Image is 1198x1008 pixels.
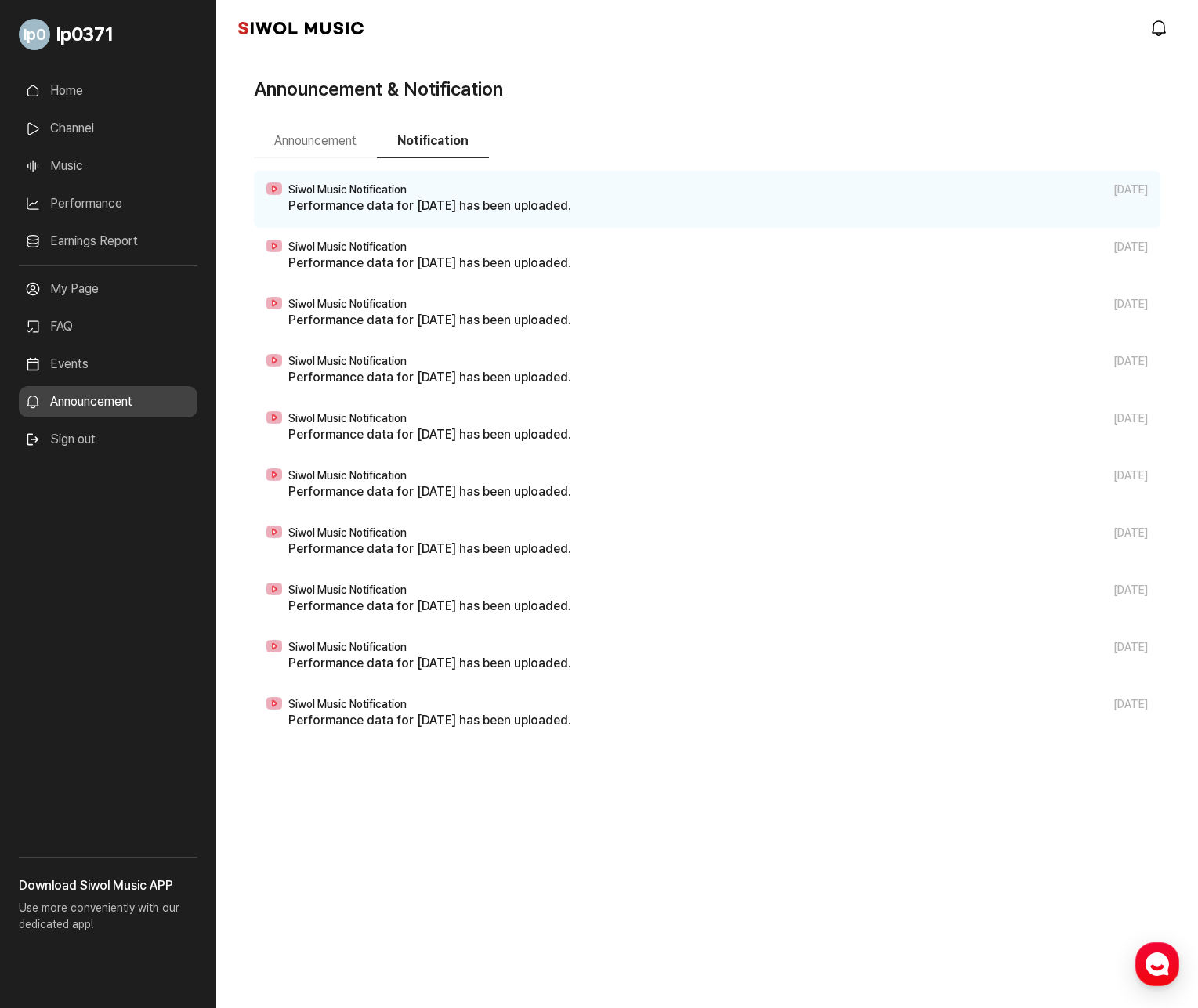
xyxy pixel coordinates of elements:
[19,13,197,56] a: Go to My Profile
[254,628,1160,685] a: Siwol Music Notification [DATE] Performance data for [DATE] has been uploaded.
[1113,240,1148,254] span: [DATE]
[254,228,1160,285] a: Siwol Music Notification [DATE] Performance data for [DATE] has been uploaded.
[5,497,103,536] a: Home
[288,526,407,540] span: Siwol Music Notification
[1145,13,1176,44] a: modal.notifications
[1113,583,1148,597] span: [DATE]
[254,399,1160,457] a: Siwol Music Notification [DATE] Performance data for [DATE] has been uploaded.
[288,698,407,711] span: Siwol Music Notification
[288,482,1148,501] p: Performance data for [DATE] has been uploaded.
[288,469,407,482] span: Siwol Music Notification
[1113,641,1148,654] span: [DATE]
[1113,469,1148,482] span: [DATE]
[288,355,407,368] span: Siwol Music Notification
[19,386,197,417] a: Announcement
[19,188,197,219] a: Performance
[1113,412,1148,425] span: [DATE]
[254,285,1160,342] a: Siwol Music Notification [DATE] Performance data for [DATE] has been uploaded.
[19,895,197,945] p: Use more conveniently with our dedicated app!
[232,520,270,533] span: Settings
[202,497,301,536] a: Settings
[1113,355,1148,368] span: [DATE]
[19,75,197,107] a: Home
[19,311,197,342] a: FAQ
[103,497,202,536] a: Messages
[288,240,407,254] span: Siwol Music Notification
[288,583,407,597] span: Siwol Music Notification
[254,171,1160,228] a: Siwol Music Notification [DATE] Performance data for [DATE] has been uploaded.
[19,150,197,182] a: Music
[19,876,197,895] h3: Download Siwol Music APP
[288,298,407,311] span: Siwol Music Notification
[254,571,1160,628] a: Siwol Music Notification [DATE] Performance data for [DATE] has been uploaded.
[288,197,1148,215] p: Performance data for [DATE] has been uploaded.
[1113,526,1148,540] span: [DATE]
[1113,698,1148,711] span: [DATE]
[288,254,1148,273] p: Performance data for [DATE] has been uploaded.
[288,311,1148,330] p: Performance data for [DATE] has been uploaded.
[254,685,1160,742] a: Siwol Music Notification [DATE] Performance data for [DATE] has been uploaded.
[19,273,197,305] a: My Page
[288,654,1148,673] p: Performance data for [DATE] has been uploaded.
[288,597,1148,616] p: Performance data for [DATE] has been uploaded.
[377,125,489,158] button: Notification
[288,711,1148,730] p: Performance data for [DATE] has been uploaded.
[254,125,377,158] button: Announcement
[288,183,407,197] span: Siwol Music Notification
[19,113,197,144] a: Channel
[130,521,176,533] span: Messages
[288,641,407,654] span: Siwol Music Notification
[19,226,197,257] a: Earnings Report
[254,342,1160,399] a: Siwol Music Notification [DATE] Performance data for [DATE] has been uploaded.
[56,20,113,49] span: lp0371
[1113,183,1148,197] span: [DATE]
[19,349,197,380] a: Events
[254,514,1160,571] a: Siwol Music Notification [DATE] Performance data for [DATE] has been uploaded.
[40,520,67,533] span: Home
[288,425,1148,444] p: Performance data for [DATE] has been uploaded.
[288,412,407,425] span: Siwol Music Notification
[19,424,102,455] button: Sign out
[254,457,1160,514] a: Siwol Music Notification [DATE] Performance data for [DATE] has been uploaded.
[1113,298,1148,311] span: [DATE]
[288,540,1148,558] p: Performance data for [DATE] has been uploaded.
[288,368,1148,387] p: Performance data for [DATE] has been uploaded.
[254,75,503,103] h1: Announcement & Notification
